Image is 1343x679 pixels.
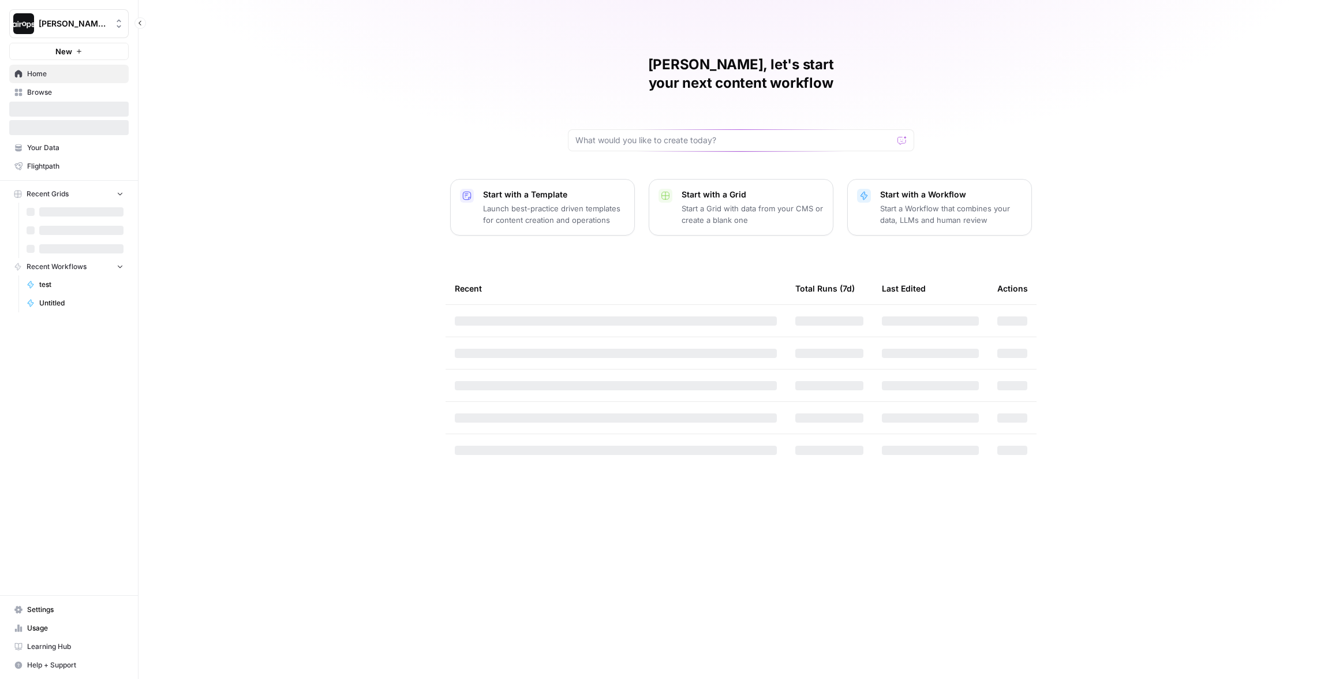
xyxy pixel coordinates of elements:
[39,298,124,308] span: Untitled
[27,189,69,199] span: Recent Grids
[9,139,129,157] a: Your Data
[9,619,129,637] a: Usage
[21,275,129,294] a: test
[882,273,926,304] div: Last Edited
[682,203,824,226] p: Start a Grid with data from your CMS or create a blank one
[27,605,124,615] span: Settings
[27,623,124,633] span: Usage
[997,273,1028,304] div: Actions
[682,189,824,200] p: Start with a Grid
[880,189,1022,200] p: Start with a Workflow
[483,203,625,226] p: Launch best-practice driven templates for content creation and operations
[9,83,129,102] a: Browse
[39,18,109,29] span: [PERSON_NAME]-Sandbox
[450,179,635,236] button: Start with a TemplateLaunch best-practice driven templates for content creation and operations
[27,641,124,652] span: Learning Hub
[9,185,129,203] button: Recent Grids
[483,189,625,200] p: Start with a Template
[27,161,124,171] span: Flightpath
[9,656,129,674] button: Help + Support
[27,69,124,79] span: Home
[55,46,72,57] span: New
[27,143,124,153] span: Your Data
[568,55,914,92] h1: [PERSON_NAME], let's start your next content workflow
[9,157,129,176] a: Flightpath
[575,135,893,146] input: What would you like to create today?
[39,279,124,290] span: test
[27,262,87,272] span: Recent Workflows
[9,637,129,656] a: Learning Hub
[649,179,833,236] button: Start with a GridStart a Grid with data from your CMS or create a blank one
[21,294,129,312] a: Untitled
[27,660,124,670] span: Help + Support
[9,43,129,60] button: New
[795,273,855,304] div: Total Runs (7d)
[9,65,129,83] a: Home
[455,273,777,304] div: Recent
[13,13,34,34] img: Dille-Sandbox Logo
[847,179,1032,236] button: Start with a WorkflowStart a Workflow that combines your data, LLMs and human review
[880,203,1022,226] p: Start a Workflow that combines your data, LLMs and human review
[9,9,129,38] button: Workspace: Dille-Sandbox
[9,258,129,275] button: Recent Workflows
[9,600,129,619] a: Settings
[27,87,124,98] span: Browse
